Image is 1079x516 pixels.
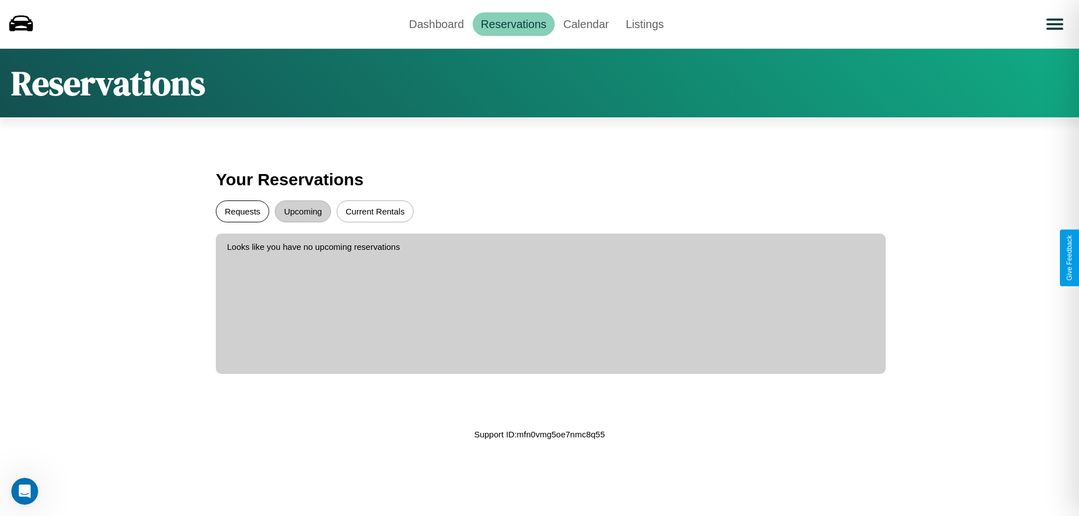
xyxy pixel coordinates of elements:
h3: Your Reservations [216,165,863,195]
a: Reservations [473,12,555,36]
button: Open menu [1039,8,1071,40]
p: Looks like you have no upcoming reservations [227,239,874,254]
button: Requests [216,200,269,222]
a: Calendar [555,12,617,36]
a: Dashboard [401,12,473,36]
p: Support ID: mfn0vmg5oe7nmc8q55 [474,427,605,442]
a: Listings [617,12,672,36]
button: Upcoming [275,200,331,222]
button: Current Rentals [337,200,414,222]
h1: Reservations [11,60,205,106]
iframe: Intercom live chat [11,478,38,505]
div: Give Feedback [1066,235,1073,281]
